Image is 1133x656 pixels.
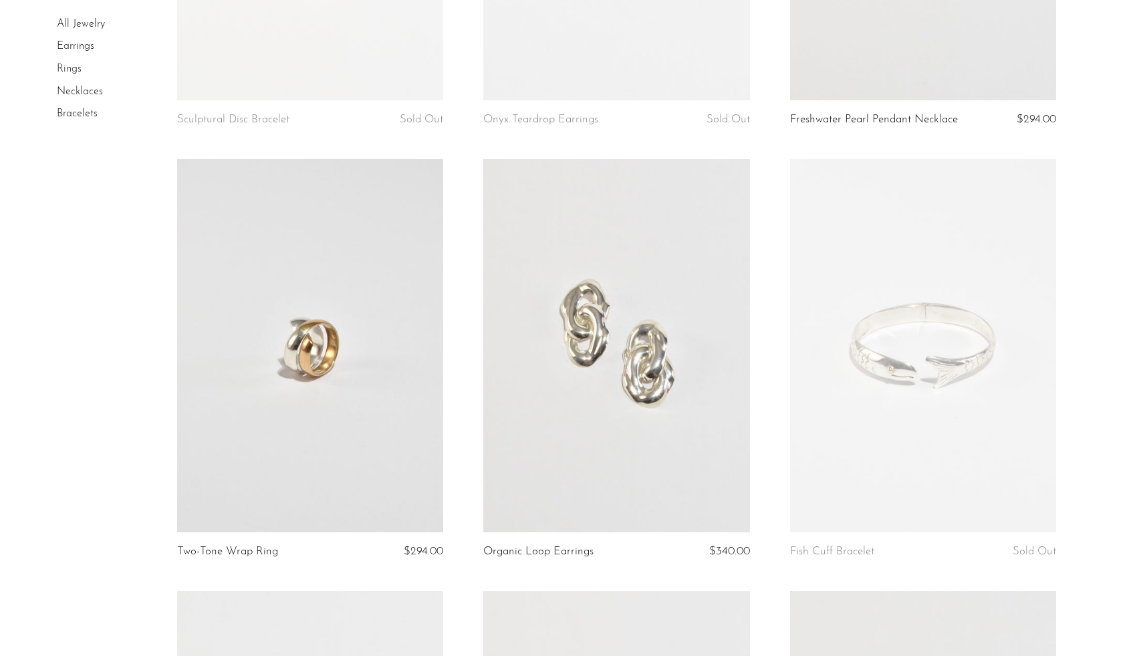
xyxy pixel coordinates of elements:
[177,114,289,126] a: Sculptural Disc Bracelet
[400,114,443,125] span: Sold Out
[707,114,750,125] span: Sold Out
[404,546,443,557] span: $294.00
[57,108,98,119] a: Bracelets
[57,86,103,97] a: Necklaces
[483,546,594,558] a: Organic Loop Earrings
[177,546,278,558] a: Two-Tone Wrap Ring
[1017,114,1056,125] span: $294.00
[790,114,958,126] a: Freshwater Pearl Pendant Necklace
[57,64,82,74] a: Rings
[709,546,750,557] span: $340.00
[57,19,105,29] a: All Jewelry
[483,114,598,126] a: Onyx Teardrop Earrings
[1013,546,1056,557] span: Sold Out
[57,41,94,52] a: Earrings
[790,546,874,558] a: Fish Cuff Bracelet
